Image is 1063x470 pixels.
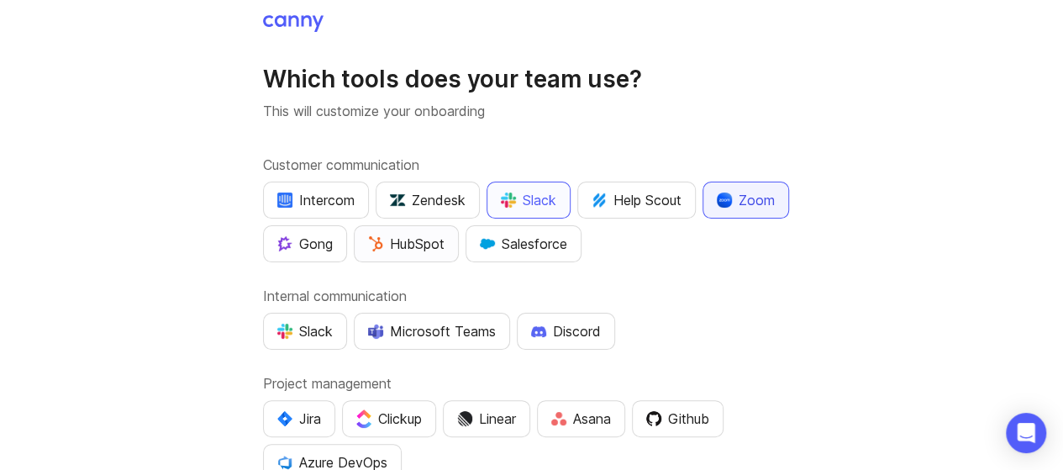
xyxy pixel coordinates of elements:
label: Internal communication [263,286,801,306]
div: Clickup [356,409,422,429]
div: Salesforce [480,234,567,254]
img: Canny Home [263,15,324,32]
div: Zoom [717,190,775,210]
img: UniZRqrCPz6BHUWevMzgDJ1FW4xaGg2egd7Chm8uY0Al1hkDyjqDa8Lkk0kDEdqKkBok+T4wfoD0P0o6UMciQ8AAAAASUVORK... [390,193,405,208]
div: Open Intercom Messenger [1006,413,1046,453]
img: G+3M5qq2es1si5SaumCnMN47tP1CvAZneIVX5dcx+oz+ZLhv4kfP9DwAAAABJRU5ErkJggg== [368,236,383,251]
div: Intercom [277,190,355,210]
img: +iLplPsjzba05dttzK064pds+5E5wZnCVbuGoLvBrYdmEPrXTzGo7zG60bLEREEjvOjaG9Saez5xsOEAbxBwOP6dkea84XY9O... [531,325,546,337]
label: Customer communication [263,155,801,175]
img: D0GypeOpROL5AAAAAElFTkSuQmCC [368,324,383,338]
div: Linear [457,409,516,429]
button: Intercom [263,182,369,219]
button: Salesforce [466,225,581,262]
button: Zendesk [376,182,480,219]
div: Discord [531,321,601,341]
img: Rf5nOJ4Qh9Y9HAAAAAElFTkSuQmCC [551,412,566,426]
button: Slack [487,182,571,219]
p: This will customize your onboarding [263,101,801,121]
img: svg+xml;base64,PHN2ZyB4bWxucz0iaHR0cDovL3d3dy53My5vcmcvMjAwMC9zdmciIHZpZXdCb3g9IjAgMCA0MC4zNDMgND... [277,411,292,426]
img: qKnp5cUisfhcFQGr1t296B61Fm0WkUVwBZaiVE4uNRmEGBFetJMz8xGrgPHqF1mLDIG816Xx6Jz26AFmkmT0yuOpRCAR7zRpG... [277,236,292,251]
img: kV1LT1TqjqNHPtRK7+FoaplE1qRq1yqhg056Z8K5Oc6xxgIuf0oNQ9LelJqbcyPisAf0C9LDpX5UIuAAAAAElFTkSuQmCC [592,193,607,208]
label: Project management [263,373,801,393]
img: 0D3hMmx1Qy4j6AAAAAElFTkSuQmCC [646,411,661,426]
div: Zendesk [390,190,466,210]
button: Linear [443,400,530,437]
img: eRR1duPH6fQxdnSV9IruPjCimau6md0HxlPR81SIPROHX1VjYjAN9a41AAAAAElFTkSuQmCC [277,193,292,208]
div: Github [646,409,709,429]
img: j83v6vj1tgY2AAAAABJRU5ErkJggg== [356,409,371,427]
button: Zoom [703,182,789,219]
button: Jira [263,400,335,437]
div: HubSpot [368,234,445,254]
div: Jira [277,409,321,429]
button: Github [632,400,724,437]
button: Microsoft Teams [354,313,510,350]
h1: Which tools does your team use? [263,64,801,94]
button: HubSpot [354,225,459,262]
button: Discord [517,313,615,350]
img: GKxMRLiRsgdWqxrdBeWfGK5kaZ2alx1WifDSa2kSTsK6wyJURKhUuPoQRYzjholVGzT2A2owx2gHwZoyZHHCYJ8YNOAZj3DSg... [480,236,495,251]
img: WIAAAAASUVORK5CYII= [277,324,292,339]
button: Slack [263,313,347,350]
div: Slack [277,321,333,341]
img: xLHbn3khTPgAAAABJRU5ErkJggg== [717,193,732,208]
div: Microsoft Teams [368,321,496,341]
img: YKcwp4sHBXAAAAAElFTkSuQmCC [277,455,292,470]
button: Asana [537,400,625,437]
div: Slack [501,190,556,210]
button: Gong [263,225,347,262]
div: Gong [277,234,333,254]
img: Dm50RERGQWO2Ei1WzHVviWZlaLVriU9uRN6E+tIr91ebaDbMKKPDpFbssSuEG21dcGXkrKsuOVPwCeFJSFAIOxgiKgL2sFHRe... [457,411,472,426]
div: Help Scout [592,190,681,210]
button: Help Scout [577,182,696,219]
img: WIAAAAASUVORK5CYII= [501,193,516,208]
button: Clickup [342,400,436,437]
div: Asana [551,409,611,429]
